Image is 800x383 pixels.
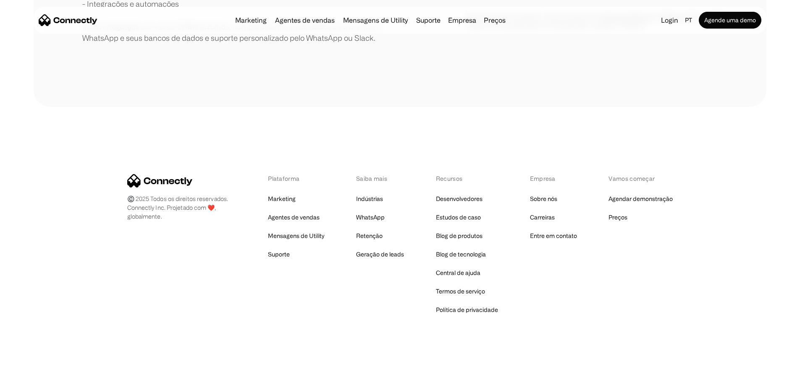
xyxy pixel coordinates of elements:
a: Retenção [356,230,383,242]
a: Termos de serviço [436,285,485,297]
a: Geração de leads [356,248,404,260]
a: Central de ajuda [436,267,480,279]
div: pt [682,14,697,26]
a: Login [658,14,682,26]
div: Plataforma [268,174,324,183]
a: Suporte [413,17,444,24]
a: Mensagens de Utility [268,230,324,242]
a: Suporte [268,248,290,260]
a: Blog de tecnologia [436,248,486,260]
a: Sobre nós [530,193,557,205]
div: Empresa [530,174,577,183]
a: Agendar demonstração [609,193,673,205]
a: Mensagens de Utility [340,17,411,24]
a: Blog de produtos [436,230,483,242]
div: pt [685,14,692,26]
div: Recursos [436,174,498,183]
aside: Language selected: Português (Brasil) [8,367,50,380]
a: Desenvolvedores [436,193,483,205]
a: Estudos de caso [436,211,481,223]
a: Marketing [268,193,296,205]
div: Empresa [448,14,476,26]
ul: Language list [17,368,50,380]
div: Saiba mais [356,174,404,183]
a: home [39,14,97,26]
a: Carreiras [530,211,555,223]
a: Política de privacidade [436,304,498,316]
a: Preços [480,17,509,24]
div: Empresa [446,14,479,26]
a: Agentes de vendas [272,17,338,24]
a: Preços [609,211,627,223]
a: Indústrias [356,193,383,205]
div: Vamos começar [609,174,673,183]
a: WhatsApp [356,211,385,223]
a: Agende uma demo [699,12,761,29]
a: Marketing [232,17,270,24]
a: Agentes de vendas [268,211,320,223]
a: Entre em contato [530,230,577,242]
